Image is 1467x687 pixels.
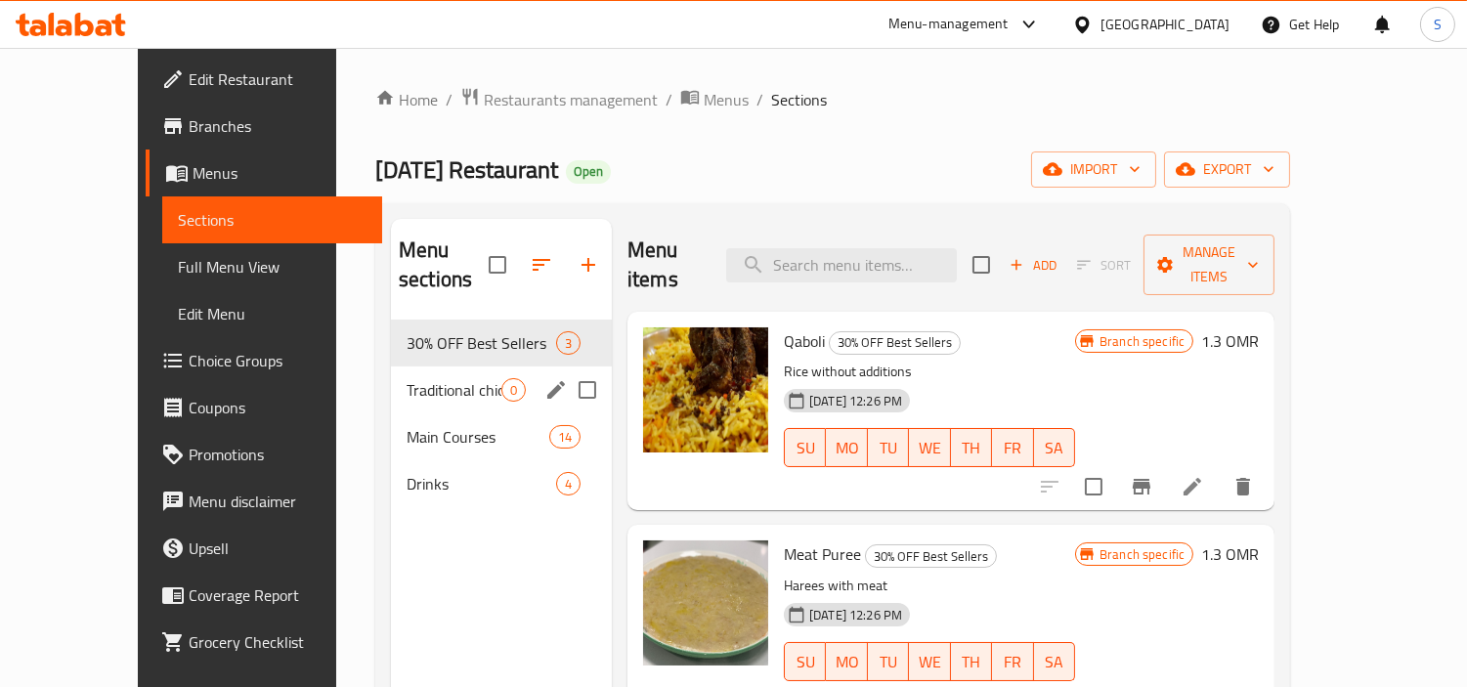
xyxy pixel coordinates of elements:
span: Branches [189,114,367,138]
span: MO [834,648,859,676]
span: FR [1000,434,1025,462]
span: Open [566,163,611,180]
span: Coverage Report [189,583,367,607]
span: [DATE] 12:26 PM [801,392,910,410]
span: Drinks [407,472,556,495]
span: Grocery Checklist [189,630,367,654]
span: Menu disclaimer [189,490,367,513]
button: WE [909,428,950,467]
nav: breadcrumb [375,87,1290,112]
a: Edit menu item [1181,475,1204,498]
h2: Menu sections [399,236,489,294]
span: Menus [193,161,367,185]
button: Branch-specific-item [1118,463,1165,510]
span: Sections [178,208,367,232]
a: Edit Restaurant [146,56,383,103]
div: Drinks4 [391,460,612,507]
button: export [1164,151,1290,188]
span: Edit Menu [178,302,367,325]
span: Select all sections [477,244,518,285]
span: 0 [502,381,525,400]
span: TH [959,648,984,676]
li: / [756,88,763,111]
li: / [666,88,672,111]
button: TH [951,642,992,681]
span: Select section first [1064,250,1143,280]
a: Grocery Checklist [146,619,383,666]
nav: Menu sections [391,312,612,515]
span: Promotions [189,443,367,466]
a: Restaurants management [460,87,658,112]
a: Choice Groups [146,337,383,384]
span: Restaurants management [484,88,658,111]
span: FR [1000,648,1025,676]
span: Main Courses [407,425,549,449]
span: MO [834,434,859,462]
p: Rice without additions [784,360,1075,384]
span: Sort sections [518,241,565,288]
span: TU [876,434,901,462]
span: WE [917,648,942,676]
button: SU [784,642,826,681]
span: Branch specific [1092,332,1192,351]
p: Harees with meat [784,574,1075,598]
img: Qaboli [643,327,768,452]
div: 30% OFF Best Sellers [865,544,997,568]
span: TU [876,648,901,676]
a: Upsell [146,525,383,572]
span: Add item [1002,250,1064,280]
span: Select section [961,244,1002,285]
button: FR [992,428,1033,467]
span: Manage items [1159,240,1259,289]
button: TU [868,642,909,681]
div: items [501,378,526,402]
span: 4 [557,475,580,494]
a: Menus [680,87,749,112]
button: WE [909,642,950,681]
div: items [549,425,581,449]
div: Traditional chicken dishes0edit [391,366,612,413]
a: Menu disclaimer [146,478,383,525]
span: 14 [550,428,580,447]
span: 3 [557,334,580,353]
span: 30% OFF Best Sellers [830,331,960,354]
span: Choice Groups [189,349,367,372]
a: Home [375,88,438,111]
span: Select to update [1073,466,1114,507]
button: import [1031,151,1156,188]
span: Menus [704,88,749,111]
a: Branches [146,103,383,150]
div: 30% OFF Best Sellers [829,331,961,355]
input: search [726,248,957,282]
span: SA [1042,434,1067,462]
div: 30% OFF Best Sellers [407,331,556,355]
button: Add section [565,241,612,288]
a: Edit Menu [162,290,383,337]
div: 30% OFF Best Sellers3 [391,320,612,366]
div: [GEOGRAPHIC_DATA] [1100,14,1230,35]
span: SU [793,648,818,676]
div: Traditional chicken dishes [407,378,501,402]
div: items [556,472,581,495]
span: TH [959,434,984,462]
a: Coverage Report [146,572,383,619]
img: Meat Puree [643,540,768,666]
span: Sections [771,88,827,111]
span: Edit Restaurant [189,67,367,91]
a: Sections [162,196,383,243]
div: Open [566,160,611,184]
button: SA [1034,642,1075,681]
span: Upsell [189,537,367,560]
span: 30% OFF Best Sellers [866,545,996,568]
span: S [1434,14,1442,35]
li: / [446,88,453,111]
a: Menus [146,150,383,196]
span: export [1180,157,1274,182]
button: MO [826,642,867,681]
span: SU [793,434,818,462]
button: Manage items [1143,235,1274,295]
span: Full Menu View [178,255,367,279]
button: Add [1002,250,1064,280]
span: Add [1007,254,1059,277]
